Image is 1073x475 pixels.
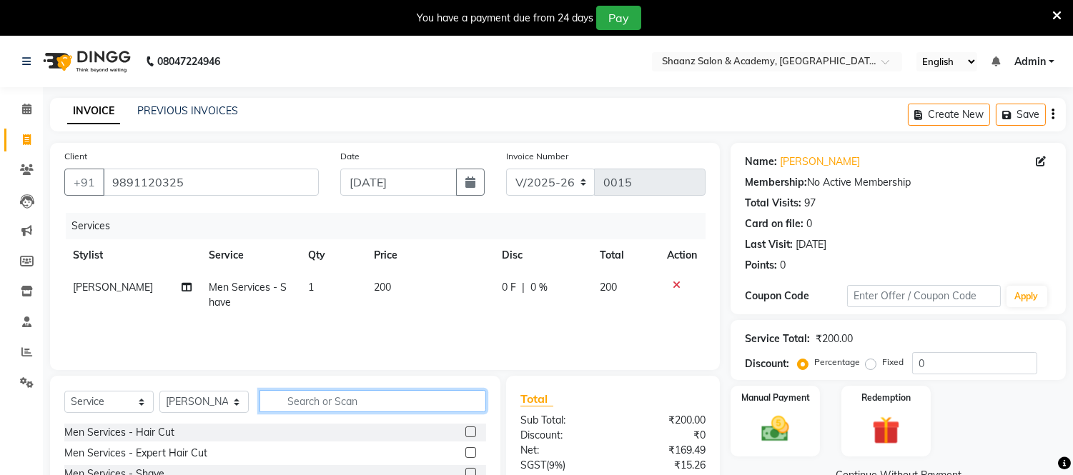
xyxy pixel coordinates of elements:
span: SGST [520,459,546,471]
div: ( ) [510,458,613,473]
div: Men Services - Expert Hair Cut [64,446,207,461]
span: 0 % [530,280,548,295]
span: 0 F [502,280,516,295]
th: Stylist [64,239,201,271]
img: _gift.svg [864,413,909,448]
span: 200 [600,281,618,294]
th: Total [592,239,659,271]
div: Membership: [745,175,807,190]
div: No Active Membership [745,175,1052,190]
div: ₹200.00 [816,331,853,346]
div: Discount: [510,428,613,443]
span: [PERSON_NAME] [73,281,153,294]
div: 0 [806,216,812,231]
span: Men Services - Shave [209,281,287,309]
label: Redemption [861,391,911,404]
button: +91 [64,169,104,196]
th: Action [658,239,706,271]
a: PREVIOUS INVOICES [137,104,238,117]
th: Qty [300,239,365,271]
label: Client [64,150,87,163]
img: _cash.svg [753,413,798,445]
input: Search or Scan [259,390,486,412]
span: 1 [308,281,314,294]
button: Apply [1007,286,1047,307]
div: ₹169.49 [613,443,717,458]
div: Card on file: [745,216,803,231]
a: INVOICE [67,99,120,124]
div: Sub Total: [510,413,613,428]
th: Disc [493,239,591,271]
div: Men Services - Hair Cut [64,425,174,440]
label: Date [340,150,360,163]
b: 08047224946 [157,41,220,81]
label: Invoice Number [506,150,568,163]
div: Service Total: [745,331,810,346]
label: Manual Payment [741,391,810,404]
div: Points: [745,258,777,273]
div: Last Visit: [745,237,793,252]
label: Percentage [814,356,860,369]
img: logo [36,41,134,81]
div: Name: [745,154,777,169]
div: ₹0 [613,428,717,443]
div: Discount: [745,356,789,371]
button: Save [996,104,1046,126]
div: ₹15.26 [613,458,717,473]
div: Services [66,213,716,239]
div: Total Visits: [745,196,801,211]
div: ₹200.00 [613,413,717,428]
div: Coupon Code [745,289,847,304]
a: [PERSON_NAME] [780,154,860,169]
div: [DATE] [796,237,826,252]
div: Net: [510,443,613,458]
span: Admin [1014,54,1046,69]
div: You have a payment due from 24 days [417,11,593,26]
input: Search by Name/Mobile/Email/Code [103,169,319,196]
button: Create New [908,104,990,126]
span: | [522,280,525,295]
th: Service [201,239,300,271]
span: Total [520,391,553,406]
label: Fixed [882,356,904,369]
span: 9% [549,459,563,471]
div: 0 [780,258,786,273]
input: Enter Offer / Coupon Code [847,285,1000,307]
div: 97 [804,196,816,211]
button: Pay [596,6,641,30]
span: 200 [374,281,391,294]
th: Price [365,239,493,271]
